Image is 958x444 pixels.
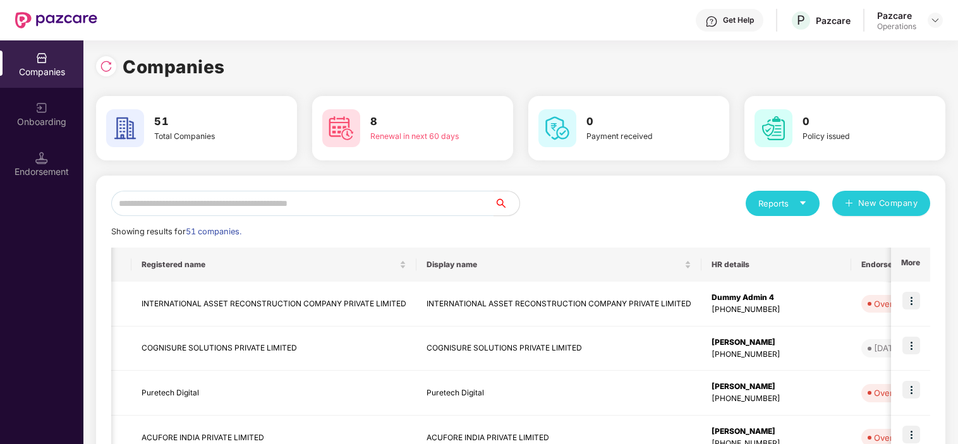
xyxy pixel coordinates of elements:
td: COGNISURE SOLUTIONS PRIVATE LIMITED [416,327,701,371]
span: P [797,13,805,28]
img: svg+xml;base64,PHN2ZyBpZD0iRHJvcGRvd24tMzJ4MzIiIHhtbG5zPSJodHRwOi8vd3d3LnczLm9yZy8yMDAwL3N2ZyIgd2... [930,15,940,25]
td: Puretech Digital [131,371,416,416]
img: icon [902,292,920,309]
th: Display name [416,248,701,282]
img: icon [902,337,920,354]
img: icon [902,381,920,399]
img: svg+xml;base64,PHN2ZyB4bWxucz0iaHR0cDovL3d3dy53My5vcmcvMjAwMC9zdmciIHdpZHRoPSI2MCIgaGVpZ2h0PSI2MC... [755,109,792,147]
img: svg+xml;base64,PHN2ZyBpZD0iUmVsb2FkLTMyeDMyIiB4bWxucz0iaHR0cDovL3d3dy53My5vcmcvMjAwMC9zdmciIHdpZH... [100,60,112,73]
div: [PHONE_NUMBER] [712,304,841,316]
h3: 0 [586,114,688,130]
img: icon [902,426,920,443]
th: Registered name [131,248,416,282]
div: [PHONE_NUMBER] [712,393,841,405]
span: Endorsements [861,260,933,270]
img: svg+xml;base64,PHN2ZyB4bWxucz0iaHR0cDovL3d3dy53My5vcmcvMjAwMC9zdmciIHdpZHRoPSI2MCIgaGVpZ2h0PSI2MC... [322,109,360,147]
th: HR details [701,248,851,282]
img: svg+xml;base64,PHN2ZyB4bWxucz0iaHR0cDovL3d3dy53My5vcmcvMjAwMC9zdmciIHdpZHRoPSI2MCIgaGVpZ2h0PSI2MC... [106,109,144,147]
img: svg+xml;base64,PHN2ZyB4bWxucz0iaHR0cDovL3d3dy53My5vcmcvMjAwMC9zdmciIHdpZHRoPSI2MCIgaGVpZ2h0PSI2MC... [538,109,576,147]
span: Registered name [142,260,397,270]
span: 51 companies. [186,227,241,236]
span: caret-down [799,199,807,207]
div: [DATE] [874,342,901,354]
td: INTERNATIONAL ASSET RECONSTRUCTION COMPANY PRIVATE LIMITED [416,282,701,327]
div: Overdue - 101d [874,387,937,399]
div: Total Companies [154,130,255,142]
div: Overdue - 12d [874,431,932,444]
div: [PERSON_NAME] [712,381,841,393]
button: plusNew Company [832,191,930,216]
div: Operations [877,21,916,32]
img: svg+xml;base64,PHN2ZyBpZD0iQ29tcGFuaWVzIiB4bWxucz0iaHR0cDovL3d3dy53My5vcmcvMjAwMC9zdmciIHdpZHRoPS... [35,52,48,64]
img: New Pazcare Logo [15,12,97,28]
img: svg+xml;base64,PHN2ZyB3aWR0aD0iMTQuNSIgaGVpZ2h0PSIxNC41IiB2aWV3Qm94PSIwIDAgMTYgMTYiIGZpbGw9Im5vbm... [35,152,48,164]
div: Renewal in next 60 days [370,130,471,142]
h1: Companies [123,53,225,81]
span: plus [845,199,853,209]
div: Payment received [586,130,688,142]
td: Puretech Digital [416,371,701,416]
div: Dummy Admin 4 [712,292,841,304]
div: Overdue - 179d [874,297,937,310]
button: search [494,191,520,216]
h3: 8 [370,114,471,130]
img: svg+xml;base64,PHN2ZyBpZD0iSGVscC0zMngzMiIgeG1sbnM9Imh0dHA6Ly93d3cudzMub3JnLzIwMDAvc3ZnIiB3aWR0aD... [705,15,718,28]
div: Get Help [723,15,754,25]
div: Pazcare [877,9,916,21]
div: [PHONE_NUMBER] [712,349,841,361]
span: Showing results for [111,227,241,236]
span: Display name [427,260,682,270]
div: [PERSON_NAME] [712,337,841,349]
div: Pazcare [816,15,851,27]
div: Policy issued [803,130,904,142]
td: INTERNATIONAL ASSET RECONSTRUCTION COMPANY PRIVATE LIMITED [131,282,416,327]
h3: 0 [803,114,904,130]
td: COGNISURE SOLUTIONS PRIVATE LIMITED [131,327,416,371]
img: svg+xml;base64,PHN2ZyB3aWR0aD0iMjAiIGhlaWdodD0iMjAiIHZpZXdCb3g9IjAgMCAyMCAyMCIgZmlsbD0ibm9uZSIgeG... [35,102,48,114]
div: Reports [758,197,807,210]
div: [PERSON_NAME] [712,426,841,438]
span: search [494,198,519,208]
th: More [891,248,930,282]
h3: 51 [154,114,255,130]
span: New Company [858,197,918,210]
